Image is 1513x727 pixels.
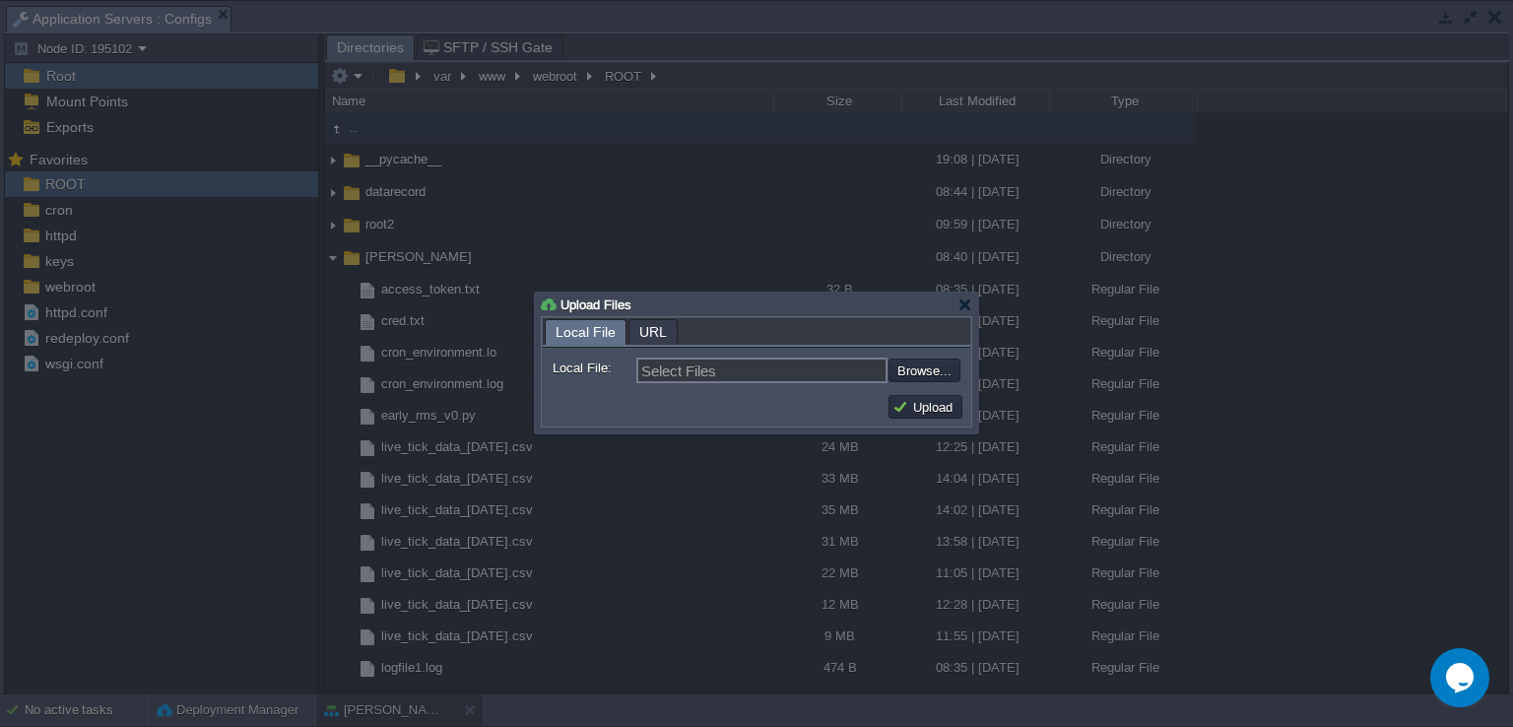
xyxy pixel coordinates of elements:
[892,398,958,416] button: Upload
[553,358,634,378] label: Local File:
[556,320,616,345] span: Local File
[639,320,667,344] span: URL
[1430,648,1493,707] iframe: chat widget
[560,297,631,312] span: Upload Files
